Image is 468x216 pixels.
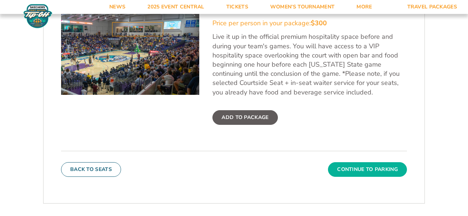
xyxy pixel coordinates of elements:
img: Fort Myers Tip-Off [22,4,54,29]
button: Back To Seats [61,162,121,177]
label: Add To Package [212,110,278,125]
p: Live it up in the official premium hospitality space before and during your team's games. You wil... [212,32,407,97]
span: $300 [311,19,327,27]
img: In-Arena Hospitality [61,3,199,95]
button: Continue To Parking [328,162,407,177]
h3: In-Arena Hospitality [212,5,407,14]
div: Price per person in your package: [212,19,407,28]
